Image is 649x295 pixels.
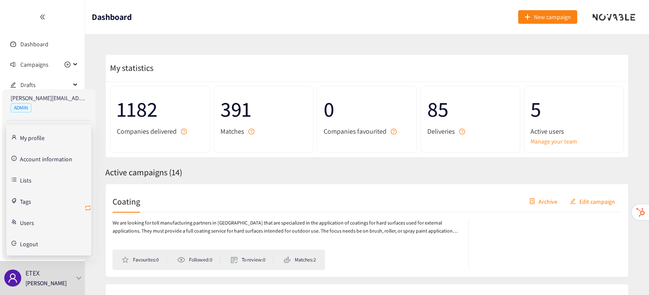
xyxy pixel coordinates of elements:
a: Manage your team [530,137,617,146]
span: double-left [40,14,45,20]
span: 1182 [117,93,203,126]
span: Companies delivered [117,126,177,137]
span: Edit campaign [579,197,615,206]
a: Dashboard [20,40,48,48]
span: Active campaigns ( 14 ) [105,167,182,178]
span: edit [570,198,576,205]
button: plusNew campaign [518,10,577,24]
li: Favourites: 0 [121,256,167,264]
p: [PERSON_NAME][EMAIL_ADDRESS][DOMAIN_NAME] [11,93,87,103]
span: Campaigns [20,56,48,73]
p: ETEX [25,268,40,278]
button: retweet [85,202,91,215]
a: Tags [20,197,31,205]
span: Active users [530,126,564,137]
li: Matches: 2 [284,256,316,264]
span: plus [525,14,530,21]
h2: Coating [113,195,140,207]
span: Companies favourited [324,126,387,137]
li: Followed: 0 [177,256,220,264]
span: user [8,273,18,283]
a: Users [20,218,34,226]
span: New campaign [534,12,571,22]
span: 391 [220,93,307,126]
li: To review: 0 [231,256,274,264]
a: Account information [20,155,72,162]
p: [PERSON_NAME] [25,278,67,288]
a: Lists [20,176,31,183]
span: 0 [324,93,410,126]
span: sound [10,62,16,67]
span: ADMIN [11,103,31,112]
span: edit [10,82,16,88]
span: question-circle [181,129,187,135]
span: 5 [530,93,617,126]
a: My profile [20,133,45,141]
iframe: Chat Widget [607,254,649,295]
span: retweet [85,205,91,213]
a: CoatingcontainerArchiveeditEdit campaignWe are looking for toll manufacturing partners in [GEOGRA... [105,184,629,277]
span: plus-circle [65,62,71,67]
span: container [529,198,535,205]
span: logout [11,241,17,246]
span: Deliveries [427,126,455,137]
span: Logout [20,241,38,247]
span: My statistics [106,62,153,73]
span: question-circle [459,129,465,135]
span: 85 [427,93,514,126]
button: containerArchive [523,194,564,208]
span: Archive [539,197,557,206]
span: question-circle [391,129,397,135]
span: Drafts [20,76,71,93]
button: editEdit campaign [564,194,621,208]
p: We are looking for toll manufacturing partners in [GEOGRAPHIC_DATA] that are specialized in the a... [113,219,460,235]
span: Matches [220,126,244,137]
span: question-circle [248,129,254,135]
